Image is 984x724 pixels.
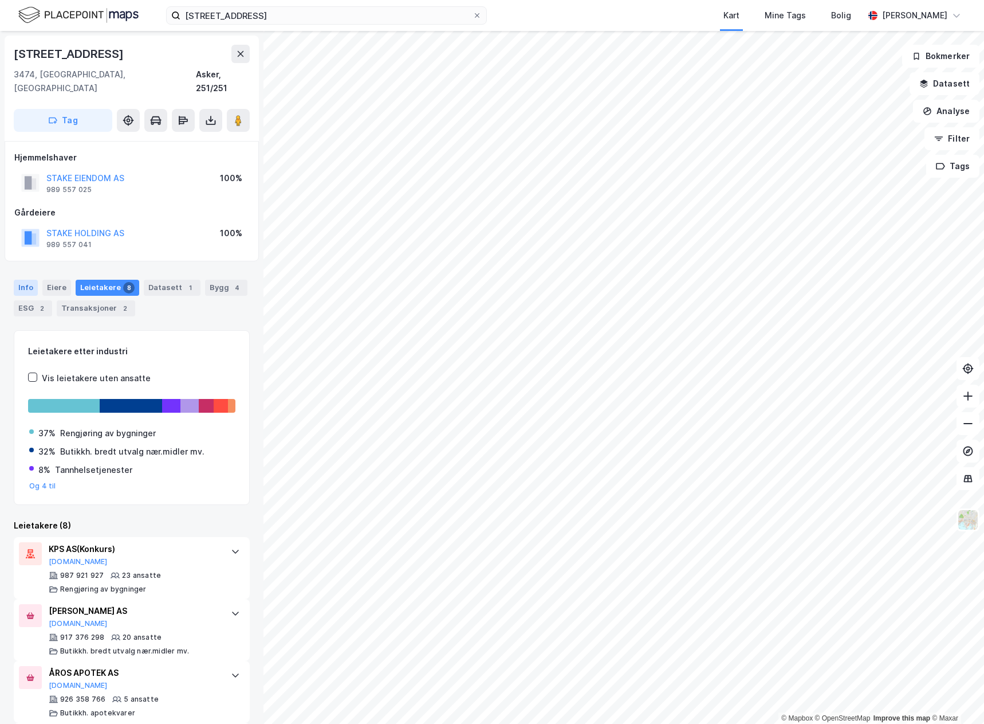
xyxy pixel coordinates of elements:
[42,280,71,296] div: Eiere
[180,7,473,24] input: Søk på adresse, matrikkel, gårdeiere, leietakere eller personer
[231,282,243,293] div: 4
[815,714,871,722] a: OpenStreetMap
[781,714,813,722] a: Mapbox
[49,681,108,690] button: [DOMAIN_NAME]
[927,669,984,724] div: Kontrollprogram for chat
[926,155,979,178] button: Tags
[49,666,219,680] div: ÅROS APOTEK AS
[29,482,56,491] button: Og 4 til
[765,9,806,22] div: Mine Tags
[124,695,159,704] div: 5 ansatte
[60,695,105,704] div: 926 358 766
[57,300,135,316] div: Transaksjoner
[18,5,139,25] img: logo.f888ab2527a4732fd821a326f86c7f29.svg
[910,72,979,95] button: Datasett
[196,68,250,95] div: Asker, 251/251
[60,647,189,656] div: Butikkh. bredt utvalg nær.midler mv.
[14,280,38,296] div: Info
[873,714,930,722] a: Improve this map
[14,519,250,533] div: Leietakere (8)
[60,709,135,718] div: Butikkh. apotekvarer
[220,226,242,240] div: 100%
[14,300,52,316] div: ESG
[38,445,56,459] div: 32%
[913,100,979,123] button: Analyse
[831,9,851,22] div: Bolig
[49,542,219,556] div: KPS AS (Konkurs)
[123,282,135,293] div: 8
[220,171,242,185] div: 100%
[42,371,151,385] div: Vis leietakere uten ansatte
[14,206,249,220] div: Gårdeiere
[184,282,196,293] div: 1
[122,571,161,580] div: 23 ansatte
[46,240,92,249] div: 989 557 041
[957,509,979,531] img: Z
[28,345,235,358] div: Leietakere etter industri
[882,9,947,22] div: [PERSON_NAME]
[14,151,249,165] div: Hjemmelshaver
[46,185,92,194] div: 989 557 025
[60,426,156,440] div: Rengjøring av bygninger
[902,45,979,68] button: Bokmerker
[144,280,200,296] div: Datasett
[60,445,204,459] div: Butikkh. bredt utvalg nær.midler mv.
[14,68,196,95] div: 3474, [GEOGRAPHIC_DATA], [GEOGRAPHIC_DATA]
[36,303,48,314] div: 2
[49,604,219,618] div: [PERSON_NAME] AS
[38,426,56,440] div: 37%
[49,619,108,628] button: [DOMAIN_NAME]
[14,45,126,63] div: [STREET_ADDRESS]
[60,585,147,594] div: Rengjøring av bygninger
[38,463,50,477] div: 8%
[723,9,739,22] div: Kart
[927,669,984,724] iframe: Chat Widget
[14,109,112,132] button: Tag
[49,557,108,566] button: [DOMAIN_NAME]
[60,633,104,642] div: 917 376 298
[123,633,162,642] div: 20 ansatte
[76,280,139,296] div: Leietakere
[60,571,104,580] div: 987 921 927
[55,463,132,477] div: Tannhelsetjenester
[205,280,247,296] div: Bygg
[924,127,979,150] button: Filter
[119,303,131,314] div: 2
